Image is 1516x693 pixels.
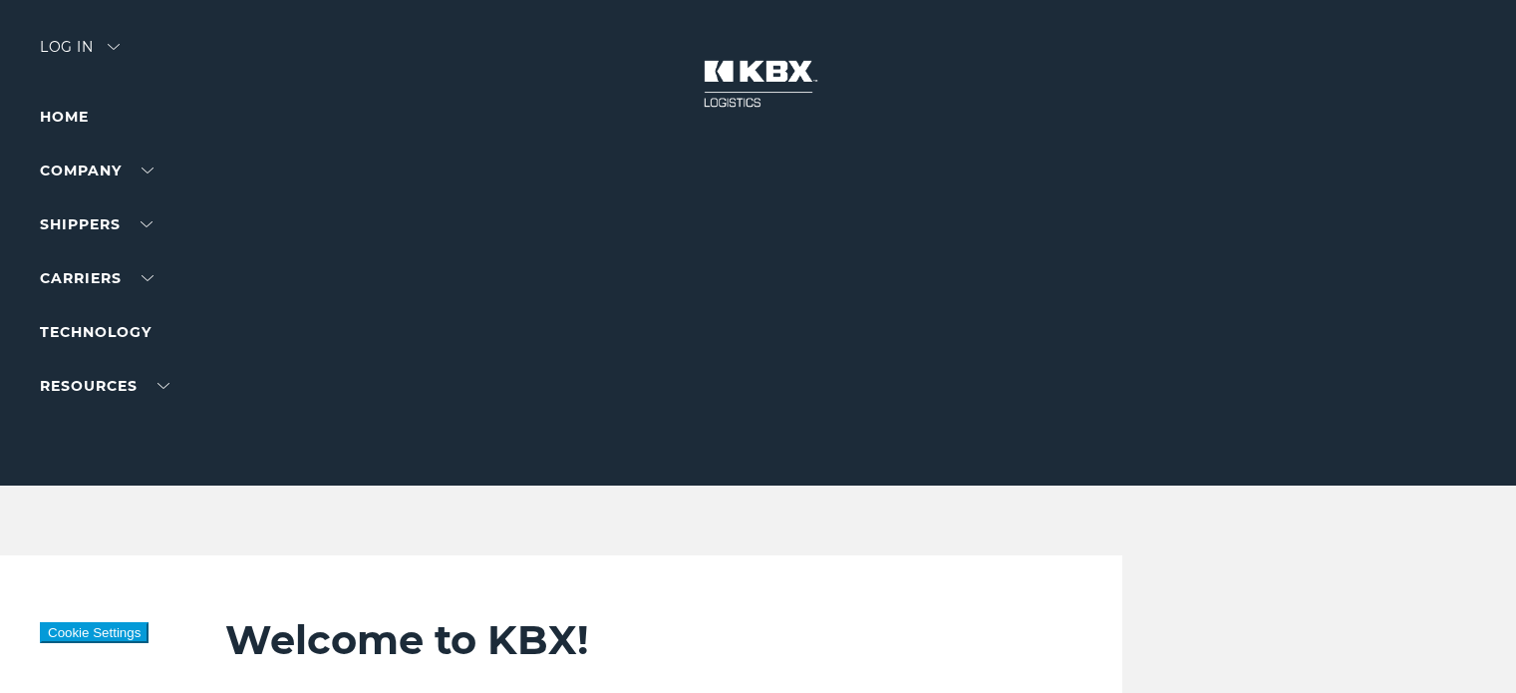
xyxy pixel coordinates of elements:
[40,323,152,341] a: Technology
[40,40,120,69] div: Log in
[40,377,169,395] a: RESOURCES
[40,108,89,126] a: Home
[40,269,153,287] a: Carriers
[225,615,1044,665] h2: Welcome to KBX!
[40,162,153,179] a: Company
[40,622,149,643] button: Cookie Settings
[40,215,152,233] a: SHIPPERS
[684,40,833,128] img: kbx logo
[108,44,120,50] img: arrow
